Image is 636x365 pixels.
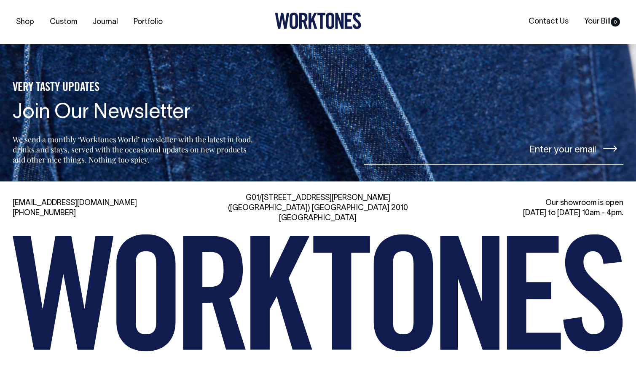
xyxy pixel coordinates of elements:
[13,15,38,29] a: Shop
[428,198,623,218] div: Our showroom is open [DATE] to [DATE] 10am - 4pm.
[130,15,166,29] a: Portfolio
[581,15,623,29] a: Your Bill0
[13,81,255,95] h5: VERY TASTY UPDATES
[525,15,572,29] a: Contact Us
[611,17,620,27] span: 0
[13,102,255,124] h4: Join Our Newsletter
[364,133,623,165] input: Enter your email
[13,210,76,217] a: [PHONE_NUMBER]
[220,193,416,224] div: G01/[STREET_ADDRESS][PERSON_NAME] ([GEOGRAPHIC_DATA]) [GEOGRAPHIC_DATA] 2010 [GEOGRAPHIC_DATA]
[89,15,121,29] a: Journal
[46,15,81,29] a: Custom
[13,134,255,165] p: We send a monthly ‘Worktones World’ newsletter with the latest in food, drinks and stays, served ...
[13,200,137,207] a: [EMAIL_ADDRESS][DOMAIN_NAME]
